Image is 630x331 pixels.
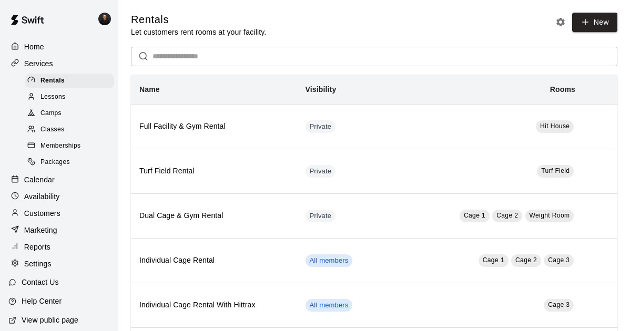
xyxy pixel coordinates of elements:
[483,256,504,264] span: Cage 1
[24,42,44,52] p: Home
[572,13,617,32] a: New
[8,172,110,188] a: Calendar
[24,191,60,202] p: Availability
[548,256,570,264] span: Cage 3
[306,122,336,132] span: Private
[98,13,111,25] img: Gregory Lewandoski
[24,58,53,69] p: Services
[306,256,353,266] span: All members
[306,167,336,177] span: Private
[139,165,289,177] h6: Turf Field Rental
[22,277,59,287] p: Contact Us
[22,296,62,306] p: Help Center
[25,138,118,154] a: Memberships
[139,85,160,94] b: Name
[139,299,289,311] h6: Individual Cage Rental With Hittrax
[8,56,110,71] a: Services
[553,14,568,30] button: Rental settings
[24,242,50,252] p: Reports
[25,122,118,138] a: Classes
[306,301,353,311] span: All members
[8,39,110,55] a: Home
[496,212,518,219] span: Cage 2
[306,165,336,178] div: This service is hidden, and can only be accessed via a direct link
[24,258,52,269] p: Settings
[8,222,110,238] a: Marketing
[8,189,110,204] a: Availability
[139,210,289,222] h6: Dual Cage & Gym Rental
[548,301,570,308] span: Cage 3
[464,212,485,219] span: Cage 1
[24,208,60,219] p: Customers
[306,120,336,133] div: This service is hidden, and can only be accessed via a direct link
[530,212,570,219] span: Weight Room
[306,299,353,312] div: This service is visible to all members
[139,255,289,266] h6: Individual Cage Rental
[25,122,114,137] div: Classes
[306,210,336,222] div: This service is hidden, and can only be accessed via a direct link
[40,92,66,102] span: Lessons
[25,154,118,171] a: Packages
[306,85,337,94] b: Visibility
[24,225,57,235] p: Marketing
[8,205,110,221] a: Customers
[25,89,118,105] a: Lessons
[96,8,118,29] div: Gregory Lewandoski
[25,73,118,89] a: Rentals
[131,27,266,37] p: Let customers rent rooms at your facility.
[8,239,110,255] a: Reports
[40,108,62,119] span: Camps
[541,167,570,174] span: Turf Field
[25,90,114,105] div: Lessons
[24,174,55,185] p: Calendar
[22,315,78,325] p: View public page
[139,121,289,132] h6: Full Facility & Gym Rental
[25,106,114,121] div: Camps
[131,13,266,27] h5: Rentals
[550,85,575,94] b: Rooms
[515,256,537,264] span: Cage 2
[25,139,114,153] div: Memberships
[40,76,65,86] span: Rentals
[40,157,70,168] span: Packages
[8,256,110,272] a: Settings
[306,211,336,221] span: Private
[306,254,353,267] div: This service is visible to all members
[25,74,114,88] div: Rentals
[40,125,64,135] span: Classes
[40,141,80,151] span: Memberships
[540,122,570,130] span: Hit House
[25,106,118,122] a: Camps
[25,155,114,170] div: Packages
